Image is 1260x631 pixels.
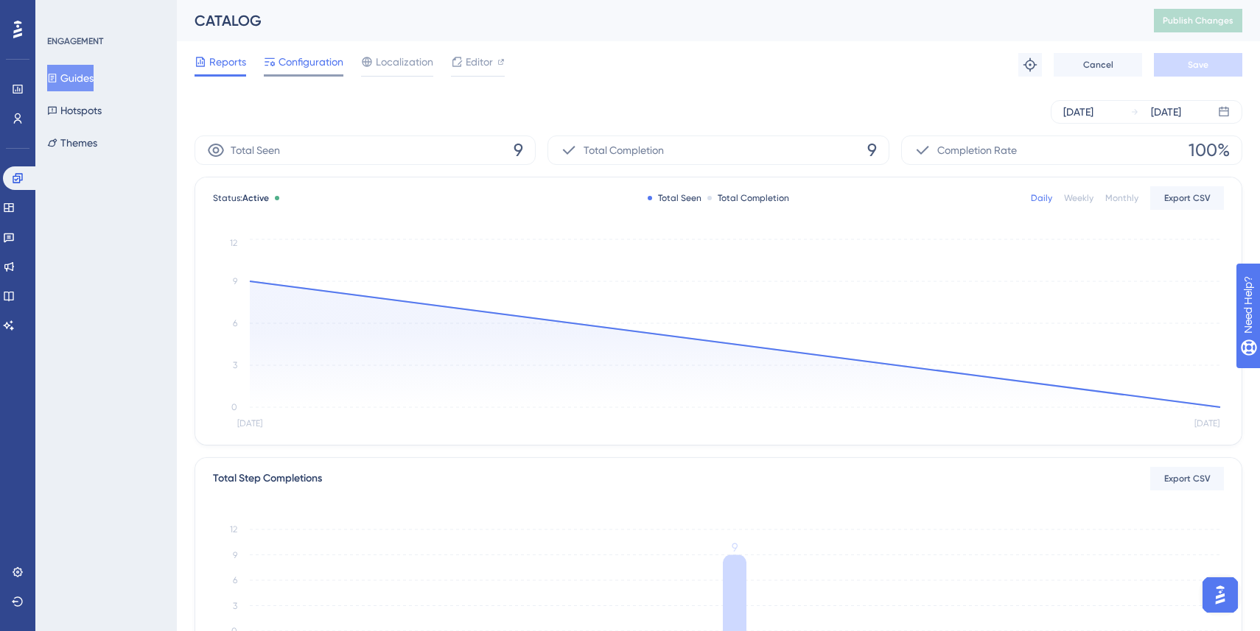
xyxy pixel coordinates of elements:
tspan: [DATE] [1194,418,1219,429]
tspan: 3 [233,360,237,370]
button: Export CSV [1150,467,1224,490]
tspan: 9 [233,276,237,286]
button: Publish Changes [1154,9,1242,32]
span: Export CSV [1164,473,1211,484]
button: Hotspots [47,97,102,124]
tspan: 0 [231,402,237,412]
span: Total Completion [584,141,664,159]
div: Total Seen [648,192,701,204]
button: Cancel [1054,53,1142,77]
div: ENGAGEMENT [47,35,103,47]
tspan: [DATE] [237,418,262,429]
span: Localization [376,53,433,71]
div: Monthly [1105,192,1138,204]
div: Weekly [1064,192,1093,204]
tspan: 9 [732,540,738,554]
div: Total Step Completions [213,470,322,487]
span: Export CSV [1164,192,1211,204]
div: [DATE] [1063,103,1093,121]
span: Completion Rate [937,141,1017,159]
span: 100% [1189,138,1230,162]
tspan: 12 [230,238,237,248]
span: 9 [514,138,523,162]
span: Total Seen [231,141,280,159]
div: [DATE] [1151,103,1181,121]
button: Save [1154,53,1242,77]
span: Editor [466,53,493,71]
div: Total Completion [707,192,789,204]
div: Daily [1031,192,1052,204]
span: Reports [209,53,246,71]
span: Active [242,193,269,203]
iframe: UserGuiding AI Assistant Launcher [1198,573,1242,617]
span: Save [1188,59,1208,71]
span: 9 [867,138,877,162]
button: Themes [47,130,97,156]
button: Guides [47,65,94,91]
span: Need Help? [35,4,92,21]
span: Cancel [1083,59,1113,71]
tspan: 12 [230,524,237,535]
span: Status: [213,192,269,204]
tspan: 6 [233,575,237,585]
tspan: 9 [233,550,237,560]
div: CATALOG [195,10,1117,31]
span: Publish Changes [1163,15,1233,27]
button: Export CSV [1150,186,1224,210]
tspan: 3 [233,601,237,611]
span: Configuration [279,53,343,71]
tspan: 6 [233,318,237,328]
